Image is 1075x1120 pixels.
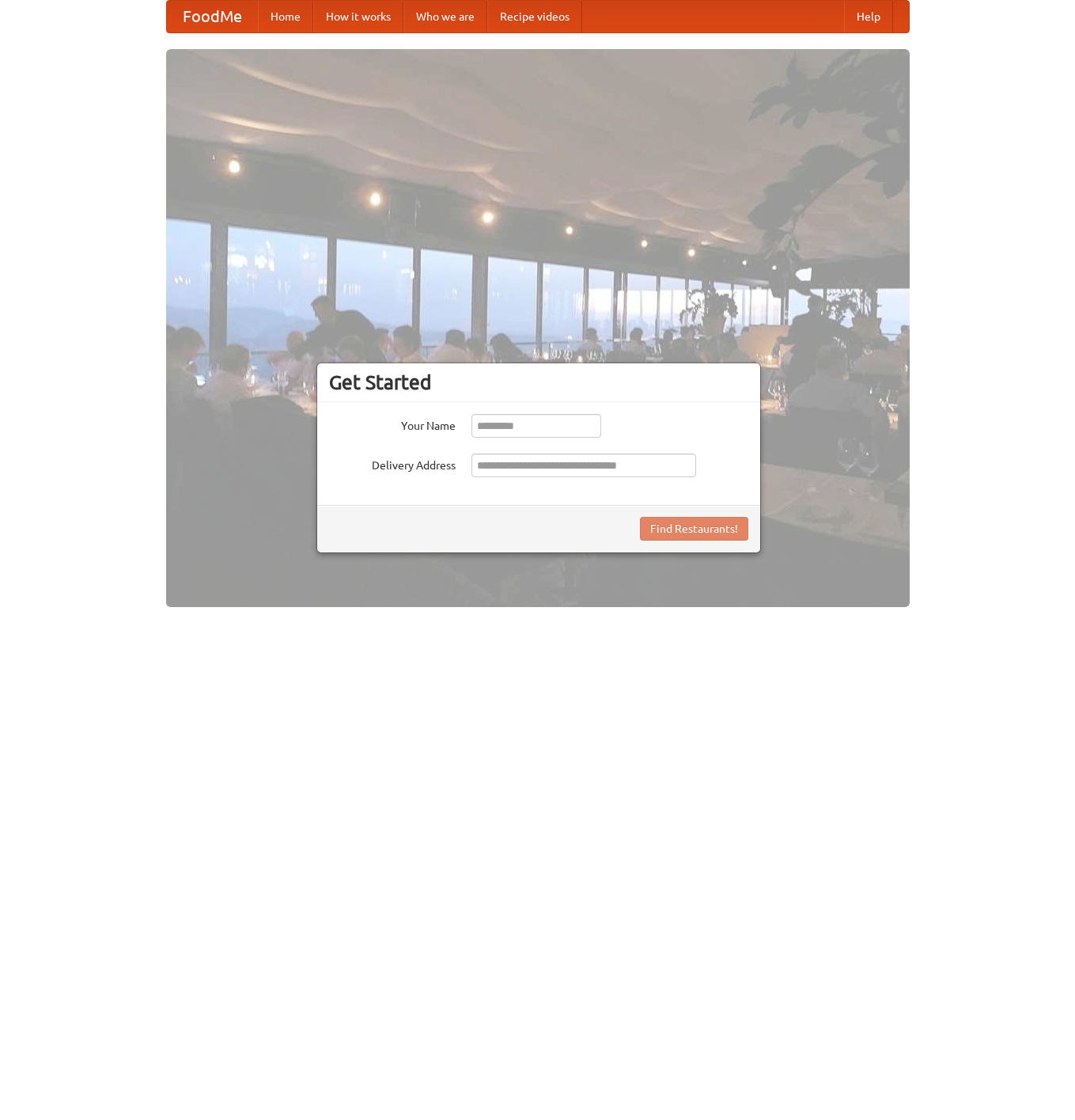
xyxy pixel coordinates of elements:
[313,1,403,32] a: How it works
[844,1,893,32] a: Help
[487,1,582,32] a: Recipe videos
[403,1,487,32] a: Who we are
[640,517,748,541] button: Find Restaurants!
[329,370,748,394] h3: Get Started
[258,1,313,32] a: Home
[329,414,456,434] label: Your Name
[167,1,258,32] a: FoodMe
[329,454,456,473] label: Delivery Address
